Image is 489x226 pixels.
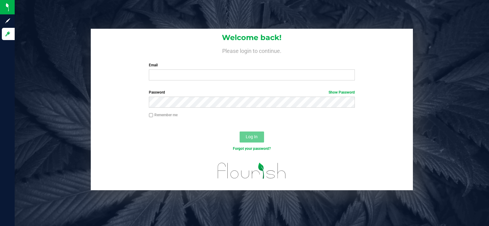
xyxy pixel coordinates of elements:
a: Show Password [329,90,355,94]
inline-svg: Log in [5,31,11,37]
img: flourish_logo.svg [211,158,292,184]
span: Log In [246,134,258,139]
h4: Please login to continue. [91,46,413,54]
h1: Welcome back! [91,34,413,42]
input: Remember me [149,113,153,117]
button: Log In [240,132,264,143]
span: Password [149,90,165,94]
label: Email [149,62,355,68]
a: Forgot your password? [233,146,271,151]
label: Remember me [149,112,178,118]
inline-svg: Sign up [5,18,11,24]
